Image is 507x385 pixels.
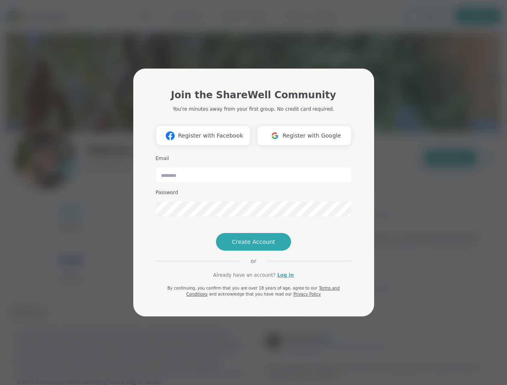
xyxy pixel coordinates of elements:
[156,155,352,162] h3: Email
[213,272,276,279] span: Already have an account?
[163,128,178,143] img: ShareWell Logomark
[156,189,352,196] h3: Password
[232,238,275,246] span: Create Account
[167,286,318,290] span: By continuing, you confirm that you are over 18 years of age, agree to our
[241,257,266,265] span: or
[216,233,291,251] button: Create Account
[277,272,294,279] a: Log in
[173,105,334,113] p: You're minutes away from your first group. No credit card required.
[267,128,283,143] img: ShareWell Logomark
[171,88,336,102] h1: Join the ShareWell Community
[178,132,243,140] span: Register with Facebook
[257,126,352,146] button: Register with Google
[186,286,340,296] a: Terms and Conditions
[209,292,292,296] span: and acknowledge that you have read our
[156,126,250,146] button: Register with Facebook
[293,292,321,296] a: Privacy Policy
[283,132,341,140] span: Register with Google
